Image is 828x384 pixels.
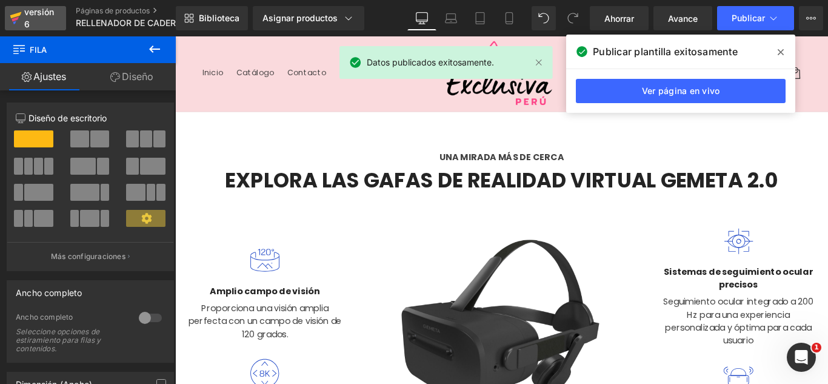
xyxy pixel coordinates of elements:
[118,28,177,53] a: Contacto
[549,257,716,286] font: Sistemas de seguimiento ocular precisos
[24,7,54,29] font: versión 6
[304,5,425,78] img: Exclusiva Perú
[668,13,698,24] font: Avance
[436,6,466,30] a: Computadora portátil
[532,6,556,30] button: Deshacer
[56,146,678,178] font: EXPLORA LAS GAFAS DE REALIDAD VIRTUAL GEMETA 2.0
[28,113,107,123] font: Diseño de escritorio
[642,86,720,96] font: Ver página en vivo
[466,6,495,30] a: Tableta
[653,6,712,30] a: Avance
[88,63,176,90] a: Diseño
[799,6,823,30] button: Más
[16,288,82,298] font: Ancho completo
[604,13,634,24] font: Ahorrar
[495,6,524,30] a: Móvil
[576,79,786,103] a: Ver página en vivo
[787,343,816,372] iframe: Chat en vivo de Intercom
[561,6,585,30] button: Rehacer
[630,28,657,55] summary: Búsqueda
[7,242,173,271] button: Más configuraciones
[62,28,119,53] a: Catálogo
[76,6,150,15] font: Páginas de productos
[69,35,112,47] font: Catálogo
[297,129,437,143] font: UNA MIRADA MÁS DE CERCA
[76,6,215,16] a: Páginas de productos
[51,252,125,261] font: Más configuraciones
[199,13,239,23] font: Biblioteca
[122,70,153,83] font: Diseño
[176,6,248,30] a: Nueva Biblioteca
[548,291,717,349] font: Seguimiento ocular integrado a 200 Hz para una experiencia personalizada y óptima para cada usuario
[16,327,101,353] font: Seleccione opciones de estiramiento para filas y contenidos.
[15,298,187,342] font: Proporciona una visión amplia perfecta con un campo de visión de 120 grados.
[125,35,170,47] font: Contacto
[593,45,738,58] font: Publicar plantilla exitosamente
[30,45,47,55] font: Fila
[262,13,338,23] font: Asignar productos
[717,6,794,30] button: Publicar
[367,57,494,67] font: Datos publicados exitosamente.
[23,28,62,53] a: Inicio
[407,6,436,30] a: De oficina
[814,343,819,351] font: 1
[5,6,66,30] a: versión 6
[33,70,66,83] font: Ajustes
[732,13,765,23] font: Publicar
[39,279,162,293] font: Amplio campo de visión
[76,18,281,28] font: RELLENADOR DE CADERA CORTO NORMAL 02-10
[16,312,73,322] font: Ancho completo
[30,35,55,47] font: Inicio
